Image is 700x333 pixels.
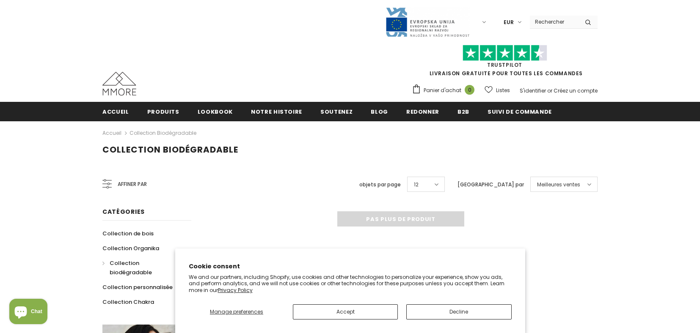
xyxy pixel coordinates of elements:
[496,86,510,95] span: Listes
[385,7,470,38] img: Javni Razpis
[251,108,302,116] span: Notre histoire
[102,295,154,309] a: Collection Chakra
[102,226,154,241] a: Collection de bois
[102,229,154,237] span: Collection de bois
[463,45,547,61] img: Faites confiance aux étoiles pilotes
[102,280,173,295] a: Collection personnalisée
[412,84,479,97] a: Panier d'achat 0
[520,87,546,94] a: S'identifier
[102,144,238,156] span: Collection biodégradable
[320,108,353,116] span: soutenez
[102,256,182,280] a: Collection biodégradable
[118,180,147,189] span: Affiner par
[102,128,121,138] a: Accueil
[530,16,579,28] input: Search Site
[102,283,173,291] span: Collection personnalisée
[102,102,129,121] a: Accueil
[537,180,580,189] span: Meilleures ventes
[147,102,179,121] a: Produits
[130,129,196,136] a: Collection biodégradable
[488,108,552,116] span: Suivi de commande
[457,108,469,116] span: B2B
[218,287,253,294] a: Privacy Policy
[102,207,145,216] span: Catégories
[406,102,439,121] a: Redonner
[102,244,159,252] span: Collection Organika
[198,102,233,121] a: Lookbook
[485,83,510,98] a: Listes
[412,49,598,77] span: LIVRAISON GRATUITE POUR TOUTES LES COMMANDES
[504,18,514,27] span: EUR
[102,108,129,116] span: Accueil
[406,304,511,319] button: Decline
[488,102,552,121] a: Suivi de commande
[102,241,159,256] a: Collection Organika
[406,108,439,116] span: Redonner
[198,108,233,116] span: Lookbook
[189,274,512,294] p: We and our partners, including Shopify, use cookies and other technologies to personalize your ex...
[7,299,50,326] inbox-online-store-chat: Shopify online store chat
[320,102,353,121] a: soutenez
[189,262,512,271] h2: Cookie consent
[414,180,419,189] span: 12
[487,61,522,68] a: TrustPilot
[554,87,598,94] a: Créez un compte
[371,108,388,116] span: Blog
[547,87,552,94] span: or
[457,102,469,121] a: B2B
[189,304,285,319] button: Manage preferences
[359,180,401,189] label: objets par page
[102,298,154,306] span: Collection Chakra
[251,102,302,121] a: Notre histoire
[110,259,152,276] span: Collection biodégradable
[457,180,524,189] label: [GEOGRAPHIC_DATA] par
[147,108,179,116] span: Produits
[465,85,474,95] span: 0
[293,304,398,319] button: Accept
[385,18,470,25] a: Javni Razpis
[371,102,388,121] a: Blog
[424,86,461,95] span: Panier d'achat
[102,72,136,96] img: Cas MMORE
[210,308,263,315] span: Manage preferences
